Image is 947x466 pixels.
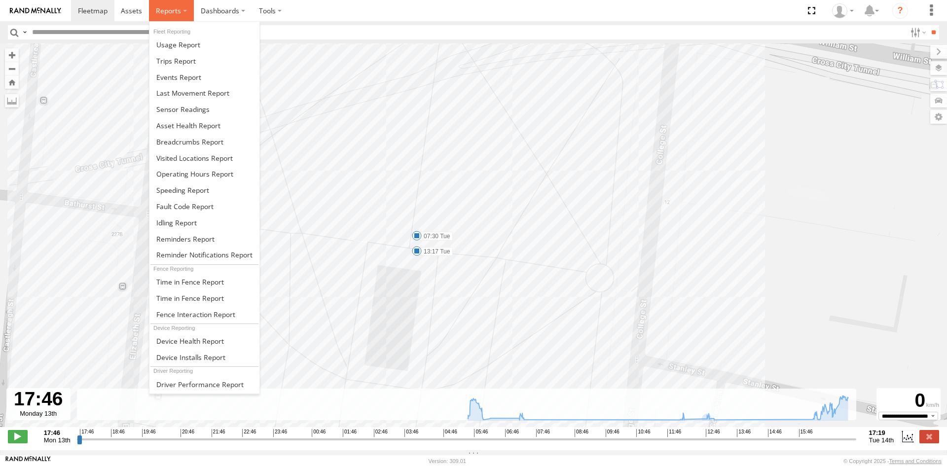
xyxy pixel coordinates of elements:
[21,25,29,39] label: Search Query
[149,349,259,365] a: Device Installs Report
[312,429,326,437] span: 00:46
[142,429,156,437] span: 19:46
[149,36,259,53] a: Usage Report
[149,376,259,393] a: Driver Performance Report
[242,429,256,437] span: 22:46
[443,429,457,437] span: 04:46
[869,436,894,444] span: Tue 14th Oct 2025
[737,429,751,437] span: 13:46
[149,53,259,69] a: Trips Report
[636,429,650,437] span: 10:46
[417,232,453,241] label: 07:30 Tue
[212,429,225,437] span: 21:46
[149,215,259,231] a: Idling Report
[667,429,681,437] span: 11:46
[149,247,259,263] a: Service Reminder Notifications Report
[417,247,453,256] label: 13:17 Tue
[374,429,388,437] span: 02:46
[44,436,71,444] span: Mon 13th Oct 2025
[149,166,259,182] a: Asset Operating Hours Report
[343,429,357,437] span: 01:46
[8,430,28,443] label: Play/Stop
[843,458,942,464] div: © Copyright 2025 -
[149,198,259,215] a: Fault Code Report
[706,429,720,437] span: 12:46
[149,392,259,408] a: Assignment Report
[404,429,418,437] span: 03:46
[606,429,619,437] span: 09:46
[889,458,942,464] a: Terms and Conditions
[149,274,259,290] a: Time in Fences Report
[149,290,259,306] a: Time in Fences Report
[5,456,51,466] a: Visit our Website
[10,7,61,14] img: rand-logo.svg
[799,429,813,437] span: 15:46
[149,85,259,101] a: Last Movement Report
[273,429,287,437] span: 23:46
[44,429,71,436] strong: 17:46
[149,134,259,150] a: Breadcrumbs Report
[474,429,488,437] span: 05:46
[878,390,939,412] div: 0
[149,117,259,134] a: Asset Health Report
[892,3,908,19] i: ?
[5,94,19,108] label: Measure
[111,429,125,437] span: 18:46
[5,75,19,89] button: Zoom Home
[930,110,947,124] label: Map Settings
[149,101,259,117] a: Sensor Readings
[5,62,19,75] button: Zoom out
[429,458,466,464] div: Version: 309.01
[149,231,259,247] a: Reminders Report
[149,306,259,323] a: Fence Interaction Report
[919,430,939,443] label: Close
[505,429,519,437] span: 06:46
[149,182,259,198] a: Fleet Speed Report
[80,429,94,437] span: 17:46
[149,69,259,85] a: Full Events Report
[575,429,588,437] span: 08:46
[181,429,194,437] span: 20:46
[149,333,259,349] a: Device Health Report
[907,25,928,39] label: Search Filter Options
[829,3,857,18] div: Andres Duran
[5,48,19,62] button: Zoom in
[869,429,894,436] strong: 17:19
[149,150,259,166] a: Visited Locations Report
[768,429,782,437] span: 14:46
[536,429,550,437] span: 07:46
